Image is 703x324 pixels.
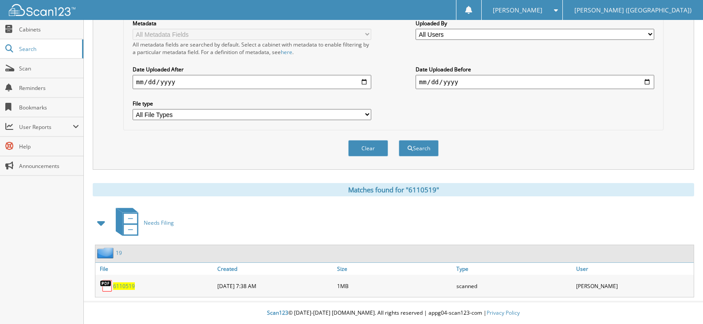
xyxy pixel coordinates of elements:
span: Help [19,143,79,150]
span: Reminders [19,84,79,92]
div: All metadata fields are searched by default. Select a cabinet with metadata to enable filtering b... [133,41,371,56]
div: scanned [454,277,574,295]
a: 19 [116,249,122,257]
span: Cabinets [19,26,79,33]
span: Scan123 [267,309,288,316]
span: Bookmarks [19,104,79,111]
button: Clear [348,140,388,156]
a: 6110519 [113,282,135,290]
a: Privacy Policy [487,309,520,316]
a: Needs Filing [110,205,174,240]
div: [DATE] 7:38 AM [215,277,335,295]
a: here [281,48,292,56]
iframe: Chat Widget [659,281,703,324]
span: [PERSON_NAME] ([GEOGRAPHIC_DATA]) [574,8,691,13]
div: [PERSON_NAME] [574,277,694,295]
img: scan123-logo-white.svg [9,4,75,16]
img: PDF.png [100,279,113,293]
a: File [95,263,215,275]
span: Needs Filing [144,219,174,226]
div: Matches found for "6110519" [93,183,694,196]
input: end [416,75,654,89]
label: Date Uploaded Before [416,66,654,73]
span: [PERSON_NAME] [493,8,542,13]
label: Uploaded By [416,20,654,27]
div: 1MB [335,277,455,295]
div: © [DATE]-[DATE] [DOMAIN_NAME]. All rights reserved | appg04-scan123-com | [84,302,703,324]
a: Type [454,263,574,275]
label: Date Uploaded After [133,66,371,73]
span: User Reports [19,123,73,131]
label: Metadata [133,20,371,27]
button: Search [399,140,439,156]
input: start [133,75,371,89]
a: Size [335,263,455,275]
a: Created [215,263,335,275]
span: Search [19,45,78,53]
span: Announcements [19,162,79,170]
img: folder2.png [97,247,116,258]
a: User [574,263,694,275]
label: File type [133,100,371,107]
span: Scan [19,65,79,72]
